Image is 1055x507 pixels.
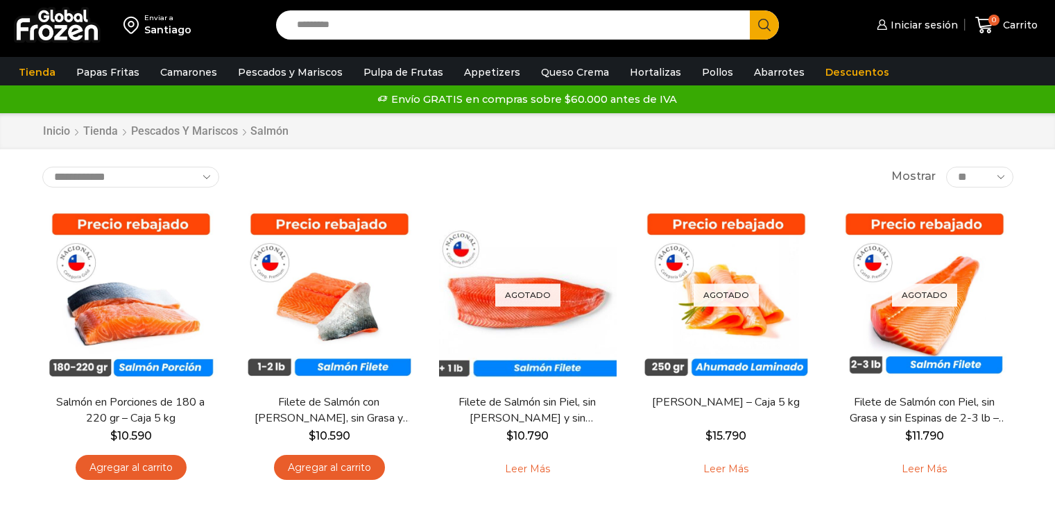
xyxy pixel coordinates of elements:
a: Pescados y Mariscos [231,59,350,85]
a: Pulpa de Frutas [357,59,450,85]
bdi: 10.790 [506,429,549,442]
a: Pollos [695,59,740,85]
span: Mostrar [891,169,936,185]
a: [PERSON_NAME] – Caja 5 kg [646,394,805,410]
a: Descuentos [818,59,896,85]
img: address-field-icon.svg [123,13,144,37]
a: Tienda [12,59,62,85]
span: 0 [988,15,1000,26]
p: Agotado [495,283,560,306]
a: Abarrotes [747,59,812,85]
a: Pescados y Mariscos [130,124,239,140]
bdi: 10.590 [110,429,152,442]
span: $ [905,429,912,442]
span: $ [705,429,712,442]
a: Salmón en Porciones de 180 a 220 gr – Caja 5 kg [51,394,210,426]
a: Iniciar sesión [873,11,958,39]
bdi: 11.790 [905,429,944,442]
span: $ [506,429,513,442]
span: $ [110,429,117,442]
a: Filete de Salmón con [PERSON_NAME], sin Grasa y sin Espinas 1-2 lb – Caja 10 Kg [249,394,409,426]
p: Agotado [892,283,957,306]
a: Appetizers [457,59,527,85]
select: Pedido de la tienda [42,167,219,188]
nav: Breadcrumb [42,124,289,140]
p: Agotado [694,283,759,306]
a: Filete de Salmón con Piel, sin Grasa y sin Espinas de 2-3 lb – Premium – Caja 10 kg [844,394,1004,426]
a: 0 Carrito [972,9,1041,42]
a: Filete de Salmón sin Piel, sin [PERSON_NAME] y sin [PERSON_NAME] – Caja 10 Kg [447,394,607,426]
a: Tienda [83,124,119,140]
a: Camarones [153,59,224,85]
div: Enviar a [144,13,191,23]
a: Papas Fritas [69,59,146,85]
a: Hortalizas [623,59,688,85]
div: Santiago [144,23,191,37]
span: Carrito [1000,18,1038,32]
a: Agregar al carrito: “Filete de Salmón con Piel, sin Grasa y sin Espinas 1-2 lb – Caja 10 Kg” [274,455,385,481]
a: Leé más sobre “Salmón Ahumado Laminado - Caja 5 kg” [682,455,770,484]
a: Agregar al carrito: “Salmón en Porciones de 180 a 220 gr - Caja 5 kg” [76,455,187,481]
a: Inicio [42,124,71,140]
bdi: 10.590 [309,429,350,442]
button: Search button [750,10,779,40]
span: Iniciar sesión [887,18,958,32]
h1: Salmón [250,124,289,138]
a: Queso Crema [534,59,616,85]
span: $ [309,429,316,442]
bdi: 15.790 [705,429,746,442]
a: Leé más sobre “Filete de Salmón sin Piel, sin Grasa y sin Espinas – Caja 10 Kg” [483,455,572,484]
a: Leé más sobre “Filete de Salmón con Piel, sin Grasa y sin Espinas de 2-3 lb - Premium - Caja 10 kg” [880,455,968,484]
